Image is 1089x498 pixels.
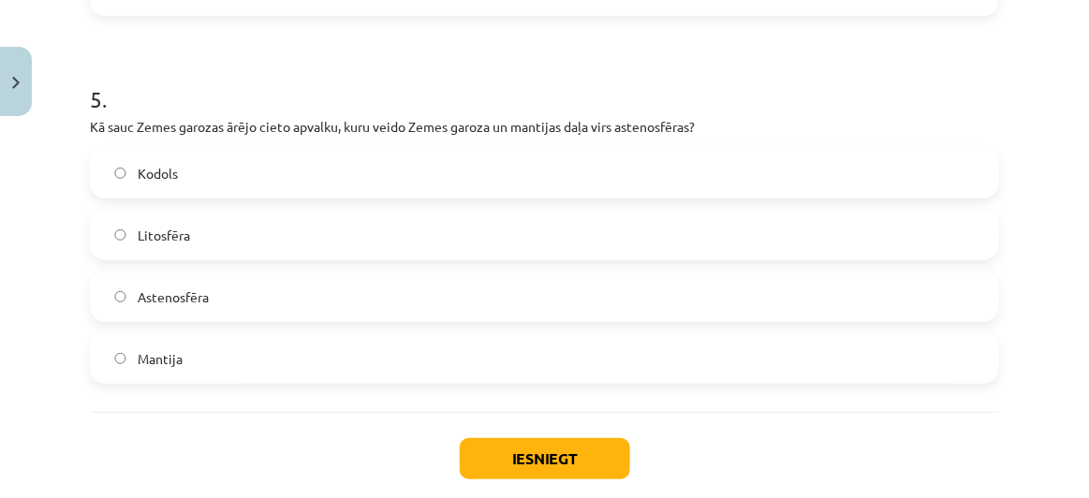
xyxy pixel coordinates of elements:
img: icon-close-lesson-0947bae3869378f0d4975bcd49f059093ad1ed9edebbc8119c70593378902aed.svg [12,77,20,89]
p: Kā sauc Zemes garozas ārējo cieto apvalku, kuru veido Zemes garoza un mantijas daļa virs astenosf... [90,117,999,137]
span: Mantija [138,349,183,369]
input: Kodols [114,168,126,180]
span: Litosfēra [138,226,190,245]
span: Kodols [138,164,178,183]
span: Astenosfēra [138,287,209,307]
input: Mantija [114,353,126,365]
h1: 5 . [90,53,999,111]
input: Litosfēra [114,229,126,242]
input: Astenosfēra [114,291,126,303]
button: Iesniegt [460,438,630,479]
